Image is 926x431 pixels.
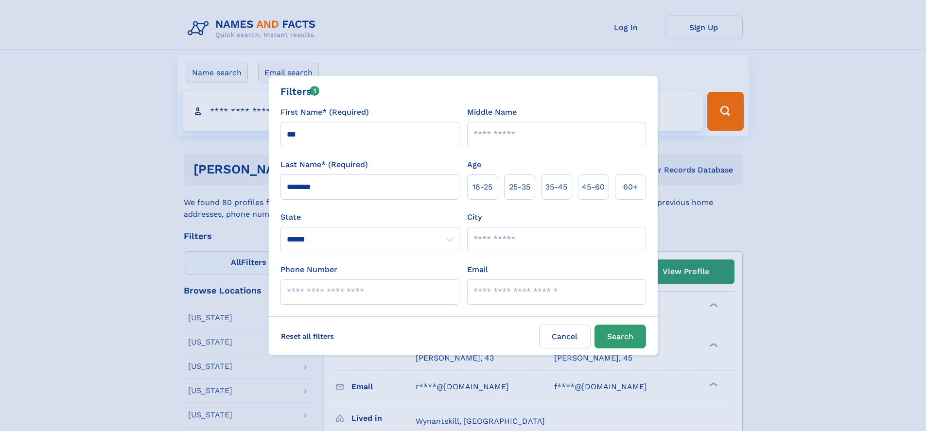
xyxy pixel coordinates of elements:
label: Last Name* (Required) [280,159,368,171]
label: Email [467,264,488,276]
div: Filters [280,84,320,99]
span: 45‑60 [582,181,605,193]
label: Middle Name [467,106,517,118]
label: City [467,211,482,223]
label: Age [467,159,481,171]
span: 18‑25 [472,181,492,193]
button: Search [594,325,646,348]
label: State [280,211,459,223]
label: Phone Number [280,264,337,276]
span: 60+ [623,181,638,193]
label: Cancel [539,325,591,348]
label: Reset all filters [275,325,340,348]
label: First Name* (Required) [280,106,369,118]
span: 25‑35 [509,181,530,193]
span: 35‑45 [545,181,567,193]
